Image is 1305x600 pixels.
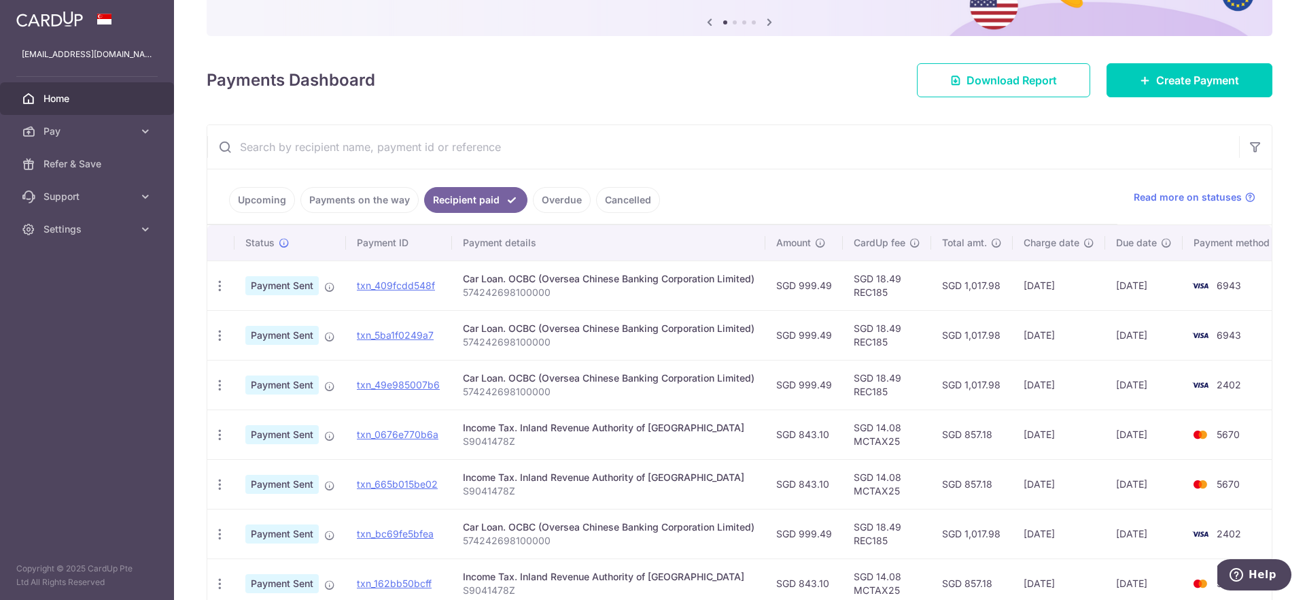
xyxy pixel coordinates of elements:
td: [DATE] [1013,509,1105,559]
td: [DATE] [1013,261,1105,310]
td: [DATE] [1013,360,1105,410]
a: Recipient paid [424,187,527,213]
img: Bank Card [1187,576,1214,592]
td: SGD 857.18 [931,410,1013,459]
span: Amount [776,236,811,250]
span: Payment Sent [245,574,319,593]
span: Pay [43,124,133,138]
div: Car Loan. OCBC (Oversea Chinese Banking Corporation Limited) [463,520,754,534]
a: Payments on the way [300,187,419,213]
td: [DATE] [1105,310,1183,360]
span: 6943 [1217,280,1241,291]
iframe: Opens a widget where you can find more information [1217,559,1291,593]
td: [DATE] [1105,459,1183,509]
div: Income Tax. Inland Revenue Authority of [GEOGRAPHIC_DATA] [463,570,754,584]
a: txn_49e985007b6 [357,379,440,390]
div: Car Loan. OCBC (Oversea Chinese Banking Corporation Limited) [463,322,754,335]
td: SGD 1,017.98 [931,509,1013,559]
a: Overdue [533,187,591,213]
span: Support [43,190,133,203]
a: Upcoming [229,187,295,213]
span: CardUp fee [854,236,905,250]
td: SGD 1,017.98 [931,310,1013,360]
td: SGD 18.49 REC185 [843,360,931,410]
td: SGD 999.49 [765,310,843,360]
td: SGD 999.49 [765,360,843,410]
img: Bank Card [1187,526,1214,542]
td: SGD 18.49 REC185 [843,261,931,310]
img: Bank Card [1187,476,1214,493]
a: Download Report [917,63,1090,97]
div: Income Tax. Inland Revenue Authority of [GEOGRAPHIC_DATA] [463,471,754,484]
div: Income Tax. Inland Revenue Authority of [GEOGRAPHIC_DATA] [463,421,754,435]
span: Status [245,236,275,250]
a: txn_5ba1f0249a7 [357,329,434,341]
span: Payment Sent [245,276,319,295]
span: 5670 [1217,429,1240,440]
th: Payment details [452,225,765,261]
a: Read more on statuses [1134,190,1255,204]
span: Due date [1116,236,1157,250]
span: Payment Sent [245,376,319,395]
span: Settings [43,222,133,236]
th: Payment ID [346,225,452,261]
img: Bank Card [1187,327,1214,344]
span: Home [43,92,133,105]
h4: Payments Dashboard [207,68,375,93]
p: 574242698100000 [463,385,754,399]
span: Charge date [1024,236,1079,250]
span: Download Report [967,72,1057,88]
td: SGD 843.10 [765,459,843,509]
span: Read more on statuses [1134,190,1242,204]
td: [DATE] [1105,410,1183,459]
td: SGD 999.49 [765,261,843,310]
a: txn_bc69fe5bfea [357,528,434,539]
a: Create Payment [1107,63,1272,97]
p: [EMAIL_ADDRESS][DOMAIN_NAME] [22,48,152,61]
img: Bank Card [1187,427,1214,443]
a: txn_409fcdd548f [357,280,435,291]
span: Payment Sent [245,524,319,544]
span: 6943 [1217,329,1241,341]
span: Payment Sent [245,326,319,345]
td: SGD 857.18 [931,459,1013,509]
span: 5670 [1217,578,1240,589]
td: SGD 18.49 REC185 [843,310,931,360]
td: SGD 999.49 [765,509,843,559]
td: [DATE] [1013,459,1105,509]
td: SGD 14.08 MCTAX25 [843,410,931,459]
img: Bank Card [1187,278,1214,294]
td: [DATE] [1013,310,1105,360]
td: SGD 14.08 MCTAX25 [843,459,931,509]
span: 5670 [1217,478,1240,490]
p: 574242698100000 [463,534,754,548]
div: Car Loan. OCBC (Oversea Chinese Banking Corporation Limited) [463,371,754,385]
div: Car Loan. OCBC (Oversea Chinese Banking Corporation Limited) [463,272,754,286]
span: Create Payment [1156,72,1239,88]
td: SGD 1,017.98 [931,261,1013,310]
td: SGD 843.10 [765,410,843,459]
a: txn_665b015be02 [357,478,438,490]
td: [DATE] [1105,360,1183,410]
p: 574242698100000 [463,286,754,299]
span: Total amt. [942,236,987,250]
td: SGD 18.49 REC185 [843,509,931,559]
input: Search by recipient name, payment id or reference [207,125,1239,169]
a: txn_0676e770b6a [357,429,438,440]
span: 2402 [1217,379,1241,390]
p: S9041478Z [463,484,754,498]
p: S9041478Z [463,435,754,448]
p: S9041478Z [463,584,754,597]
span: Payment Sent [245,475,319,494]
td: [DATE] [1013,410,1105,459]
span: Payment Sent [245,425,319,444]
img: Bank Card [1187,377,1214,393]
td: SGD 1,017.98 [931,360,1013,410]
a: txn_162bb50bcff [357,578,432,589]
img: CardUp [16,11,83,27]
span: 2402 [1217,528,1241,539]
th: Payment method [1183,225,1286,261]
span: Refer & Save [43,157,133,171]
p: 574242698100000 [463,335,754,349]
